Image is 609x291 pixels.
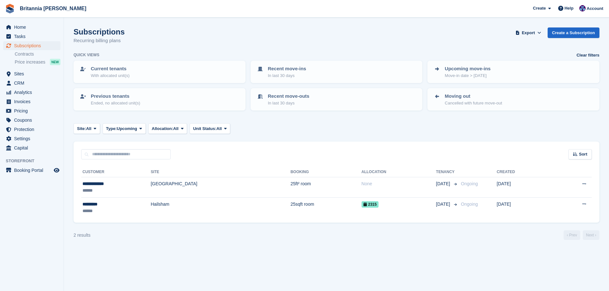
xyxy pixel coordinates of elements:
a: Clear filters [576,52,599,58]
a: menu [3,125,60,134]
span: Export [522,30,535,36]
a: menu [3,143,60,152]
a: Previous [564,230,580,240]
a: menu [3,69,60,78]
span: All [216,126,222,132]
span: [DATE] [436,201,451,208]
p: Ended, no allocated unit(s) [91,100,140,106]
span: Price increases [15,59,45,65]
p: Recent move-ins [268,65,306,73]
span: Invoices [14,97,52,106]
td: 25ft² room [291,177,362,198]
span: 2315 [362,201,379,208]
span: Ongoing [461,202,478,207]
button: Site: All [74,123,100,134]
td: [GEOGRAPHIC_DATA] [151,177,290,198]
button: Allocation: All [148,123,187,134]
div: 2 results [74,232,90,239]
td: [DATE] [497,197,551,218]
a: Contracts [15,51,60,57]
span: All [173,126,179,132]
th: Booking [291,167,362,177]
th: Tenancy [436,167,458,177]
th: Created [497,167,551,177]
p: With allocated unit(s) [91,73,129,79]
span: Sites [14,69,52,78]
span: Protection [14,125,52,134]
a: menu [3,79,60,88]
th: Allocation [362,167,436,177]
span: Create [533,5,546,11]
a: menu [3,166,60,175]
div: NEW [50,59,60,65]
a: menu [3,106,60,115]
p: In last 30 days [268,100,309,106]
span: CRM [14,79,52,88]
span: Type: [106,126,117,132]
button: Export [514,27,543,38]
a: menu [3,97,60,106]
a: Price increases NEW [15,58,60,65]
span: Account [587,5,603,12]
a: Britannia [PERSON_NAME] [17,3,89,14]
span: Settings [14,134,52,143]
span: Booking Portal [14,166,52,175]
a: Current tenants With allocated unit(s) [74,61,245,82]
h6: Quick views [74,52,99,58]
p: Recent move-outs [268,93,309,100]
img: stora-icon-8386f47178a22dfd0bd8f6a31ec36ba5ce8667c1dd55bd0f319d3a0aa187defe.svg [5,4,15,13]
span: All [86,126,91,132]
span: Sort [579,151,587,157]
span: Tasks [14,32,52,41]
p: In last 30 days [268,73,306,79]
span: Pricing [14,106,52,115]
nav: Page [562,230,601,240]
p: Moving out [445,93,502,100]
span: Capital [14,143,52,152]
td: 25sqft room [291,197,362,218]
a: Moving out Cancelled with future move-out [428,89,599,110]
a: Previous tenants Ended, no allocated unit(s) [74,89,245,110]
p: Current tenants [91,65,129,73]
a: menu [3,116,60,125]
a: menu [3,23,60,32]
p: Cancelled with future move-out [445,100,502,106]
a: Upcoming move-ins Move-in date > [DATE] [428,61,599,82]
img: Becca Clark [579,5,586,11]
a: Next [583,230,599,240]
th: Customer [81,167,151,177]
span: Subscriptions [14,41,52,50]
a: menu [3,134,60,143]
a: Create a Subscription [548,27,599,38]
a: menu [3,41,60,50]
span: Unit Status: [193,126,216,132]
span: Coupons [14,116,52,125]
button: Unit Status: All [190,123,230,134]
td: [DATE] [497,177,551,198]
a: menu [3,32,60,41]
p: Recurring billing plans [74,37,125,44]
p: Move-in date > [DATE] [445,73,490,79]
span: Storefront [6,158,64,164]
h1: Subscriptions [74,27,125,36]
span: [DATE] [436,180,451,187]
a: Preview store [53,166,60,174]
a: Recent move-outs In last 30 days [251,89,422,110]
td: Hailsham [151,197,290,218]
span: Ongoing [461,181,478,186]
button: Type: Upcoming [103,123,146,134]
div: None [362,180,436,187]
a: menu [3,88,60,97]
span: Help [565,5,574,11]
th: Site [151,167,290,177]
span: Analytics [14,88,52,97]
a: Recent move-ins In last 30 days [251,61,422,82]
span: Upcoming [117,126,137,132]
span: Home [14,23,52,32]
p: Previous tenants [91,93,140,100]
span: Site: [77,126,86,132]
span: Allocation: [152,126,173,132]
p: Upcoming move-ins [445,65,490,73]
